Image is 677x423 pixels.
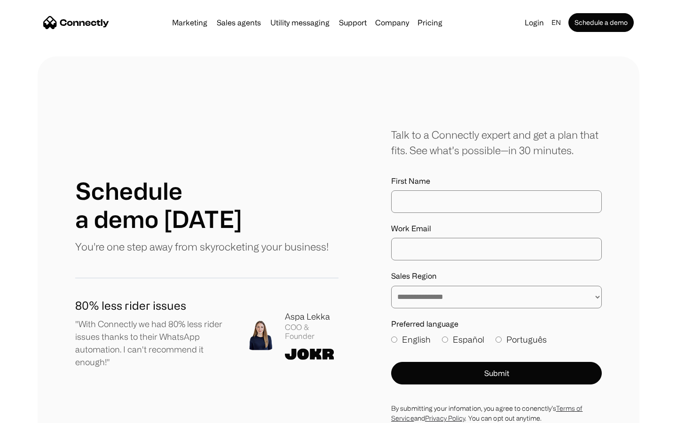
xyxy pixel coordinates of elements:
a: Terms of Service [391,405,583,422]
div: Aspa Lekka [285,310,338,323]
div: en [551,16,561,29]
p: You're one step away from skyrocketing your business! [75,239,329,254]
a: Pricing [414,19,446,26]
button: Submit [391,362,602,384]
a: Support [335,19,370,26]
a: Schedule a demo [568,13,634,32]
h1: Schedule a demo [DATE] [75,177,242,233]
label: First Name [391,177,602,186]
label: Sales Region [391,272,602,281]
div: Company [375,16,409,29]
div: By submitting your infomation, you agree to conenctly’s and . You can opt out anytime. [391,403,602,423]
div: COO & Founder [285,323,338,341]
input: Español [442,337,448,343]
label: Preferred language [391,320,602,329]
a: Privacy Policy [425,415,465,422]
ul: Language list [19,407,56,420]
div: Talk to a Connectly expert and get a plan that fits. See what’s possible—in 30 minutes. [391,127,602,158]
label: Português [496,333,547,346]
a: Marketing [168,19,211,26]
label: English [391,333,431,346]
a: Sales agents [213,19,265,26]
label: Español [442,333,484,346]
a: Utility messaging [267,19,333,26]
a: Login [521,16,548,29]
p: "With Connectly we had 80% less rider issues thanks to their WhatsApp automation. I can't recomme... [75,318,230,368]
aside: Language selected: English [9,406,56,420]
h1: 80% less rider issues [75,297,230,314]
label: Work Email [391,224,602,233]
input: Português [496,337,502,343]
input: English [391,337,397,343]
